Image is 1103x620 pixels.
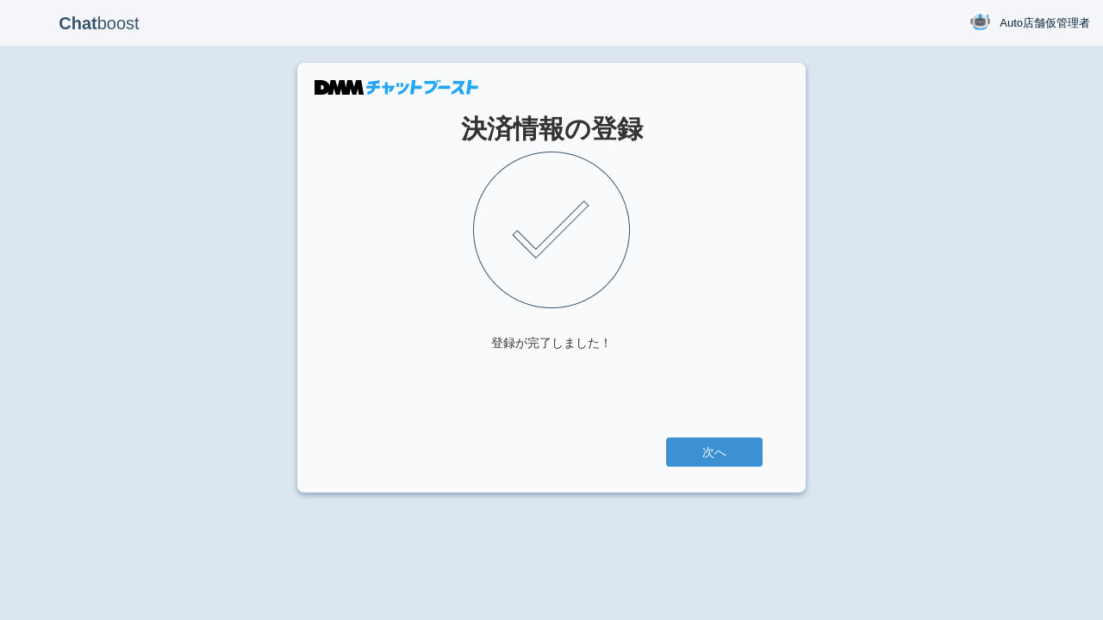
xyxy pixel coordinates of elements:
[473,152,630,308] img: check.png
[59,14,97,33] b: Chat
[491,334,612,351] div: 登録が完了しました！
[315,80,478,95] img: DMMチャットブースト
[340,115,763,143] h1: 決済情報の登録
[666,437,763,467] a: 次へ
[969,11,991,33] img: User Image
[1000,15,1090,32] span: Auto店舗仮管理者
[13,2,185,45] p: boost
